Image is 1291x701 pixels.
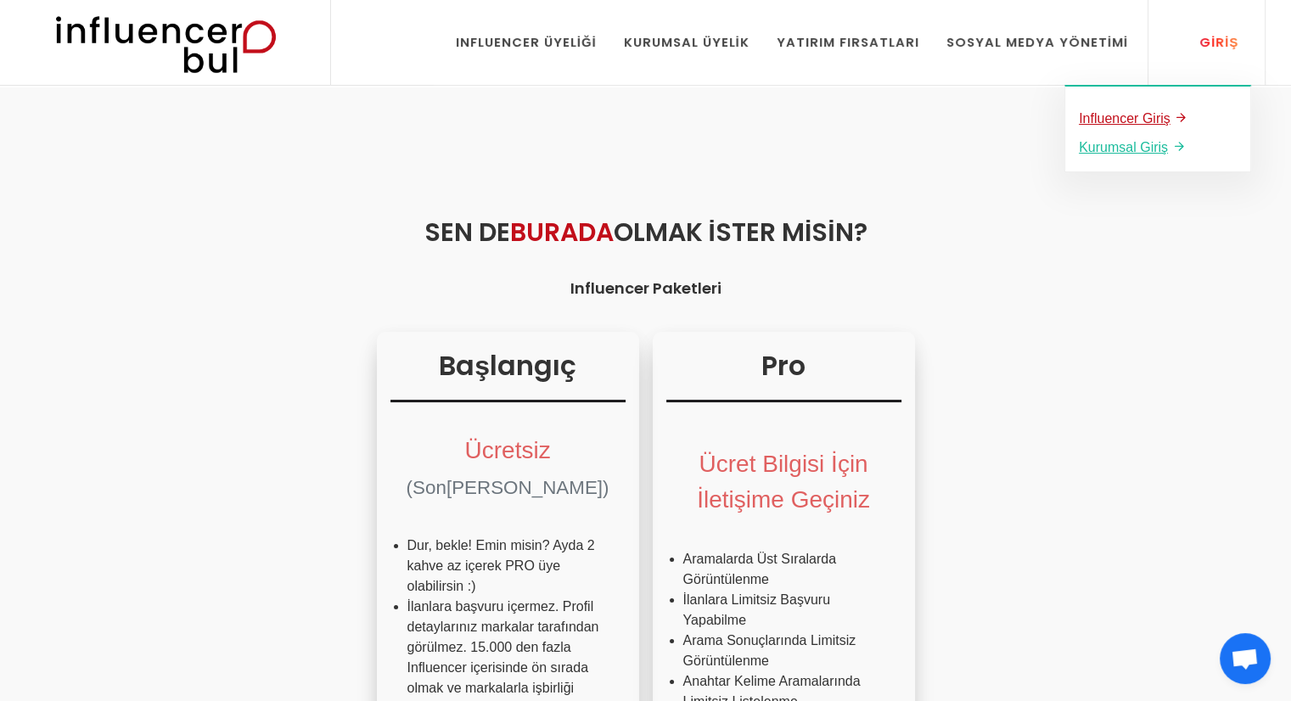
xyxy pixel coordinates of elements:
div: Yatırım Fırsatları [777,33,919,52]
a: Kurumsal Giriş [1079,136,1237,158]
span: Burada [509,214,613,250]
h2: Sen de Olmak İster misin? [96,213,1196,251]
li: Dur, bekle! Emin misin? Ayda 2 kahve az içerek PRO üye olabilirsin :) [407,536,609,597]
div: Açık sohbet [1220,633,1271,684]
span: Ücret Bilgisi İçin [699,451,867,477]
div: Kurumsal Üyelik [624,33,749,52]
li: Aramalarda Üst Sıralarda Görüntülenme [683,549,884,590]
h3: Başlangıç [390,345,626,402]
li: İlanlara Limitsiz Başvuru Yapabilme [683,590,884,631]
span: Ücretsiz [464,437,550,463]
span: İletişime Geçiniz [697,486,870,513]
li: Arama Sonuçlarında Limitsiz Görüntülenme [683,631,884,671]
h3: Pro [666,345,901,402]
div: Sosyal Medya Yönetimi [946,33,1128,52]
span: (Son[PERSON_NAME]) [407,477,609,498]
h4: Influencer Paketleri [96,277,1196,300]
a: Influencer Giriş [1079,107,1237,129]
div: Giriş [1181,33,1238,52]
u: Kurumsal Giriş [1079,140,1168,154]
div: Influencer Üyeliği [456,33,597,52]
u: Influencer Giriş [1079,111,1170,126]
